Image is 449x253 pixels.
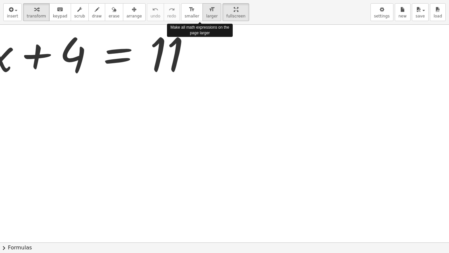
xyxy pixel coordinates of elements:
div: Make all math expressions on the page larger [167,24,233,37]
span: load [434,14,442,18]
button: insert [3,3,22,21]
span: erase [108,14,119,18]
span: keypad [53,14,67,18]
span: smaller [185,14,199,18]
span: new [398,14,407,18]
span: draw [92,14,102,18]
button: draw [88,3,106,21]
button: settings [370,3,393,21]
i: undo [152,6,158,14]
button: format_sizesmaller [181,3,203,21]
i: keyboard [57,6,63,14]
span: arrange [127,14,142,18]
span: insert [7,14,18,18]
span: scrub [74,14,85,18]
span: save [415,14,425,18]
button: fullscreen [223,3,249,21]
button: new [395,3,411,21]
button: erase [105,3,123,21]
button: keyboardkeypad [49,3,71,21]
span: transform [27,14,46,18]
span: settings [374,14,390,18]
button: redoredo [164,3,180,21]
span: larger [206,14,218,18]
button: load [430,3,446,21]
i: redo [169,6,175,14]
button: scrub [71,3,89,21]
i: format_size [209,6,215,14]
span: redo [167,14,176,18]
button: save [412,3,429,21]
button: arrange [123,3,146,21]
span: fullscreen [226,14,245,18]
span: undo [151,14,160,18]
button: undoundo [147,3,164,21]
button: transform [23,3,50,21]
i: format_size [189,6,195,14]
button: format_sizelarger [202,3,221,21]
